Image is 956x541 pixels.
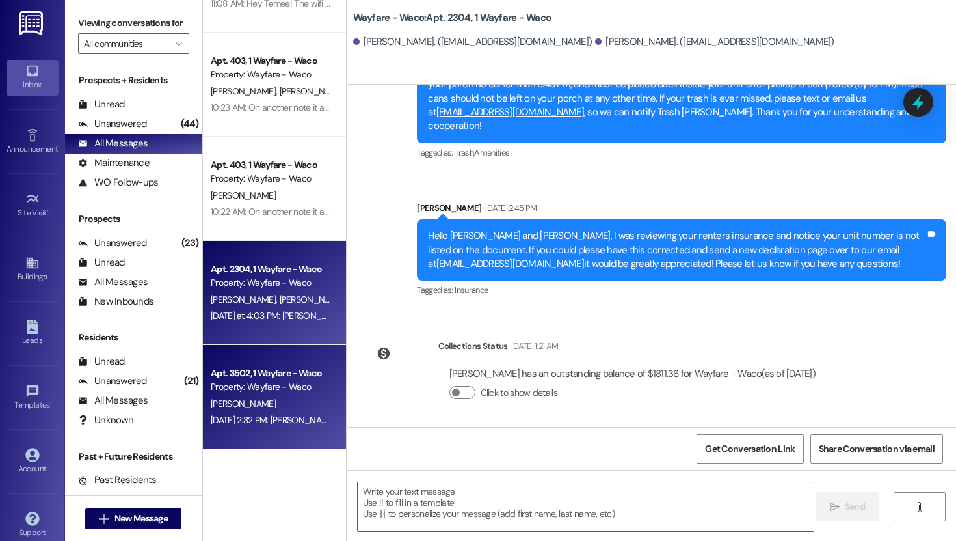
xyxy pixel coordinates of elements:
[353,11,551,25] b: Wayfare - Waco: Apt. 2304, 1 Wayfare - Waco
[65,450,202,464] div: Past + Future Residents
[211,189,276,201] span: [PERSON_NAME]
[449,367,816,381] div: [PERSON_NAME] has an outstanding balance of $1811.36 for Wayfare - Waco (as of [DATE])
[78,275,148,289] div: All Messages
[705,442,795,456] span: Get Conversation Link
[211,367,331,380] div: Apt. 3502, 1 Wayfare - Waco
[417,143,946,162] div: Tagged as:
[595,35,834,49] div: [PERSON_NAME]. ([EMAIL_ADDRESS][DOMAIN_NAME])
[78,156,150,170] div: Maintenance
[438,339,508,353] div: Collections Status
[428,229,925,271] div: Hello [PERSON_NAME] and [PERSON_NAME], I was reviewing your renters insurance and notice your uni...
[211,380,331,394] div: Property: Wayfare - Waco
[211,102,556,113] div: 10:23 AM: On another note it appears there is writing on the wall by our apt it looks like chalk.
[7,188,59,223] a: Site Visit •
[211,54,331,68] div: Apt. 403, 1 Wayfare - Waco
[78,117,147,131] div: Unanswered
[7,252,59,287] a: Buildings
[85,508,181,529] button: New Message
[78,236,147,250] div: Unanswered
[78,137,148,150] div: All Messages
[178,114,202,134] div: (44)
[7,60,59,95] a: Inbox
[78,413,133,427] div: Unknown
[178,233,202,253] div: (23)
[211,172,331,186] div: Property: Wayfare - Waco
[19,11,46,35] img: ResiDesk Logo
[816,492,879,521] button: Send
[78,394,148,408] div: All Messages
[78,473,157,487] div: Past Residents
[417,201,946,219] div: [PERSON_NAME]
[58,143,60,152] span: •
[50,398,52,408] span: •
[455,284,488,296] span: Insurance
[481,386,557,400] label: Click to show details
[78,176,158,189] div: WO Follow-ups
[211,85,280,97] span: [PERSON_NAME]
[78,374,147,388] div: Unanswered
[211,294,280,305] span: [PERSON_NAME]
[78,256,125,270] div: Unread
[114,512,168,525] span: New Message
[47,206,49,215] span: •
[211,262,331,276] div: Apt. 2304, 1 Wayfare - Waco
[211,158,331,172] div: Apt. 403, 1 Wayfare - Waco
[84,33,168,54] input: All communities
[482,201,537,215] div: [DATE] 2:45 PM
[78,493,166,506] div: Future Residents
[78,98,125,111] div: Unread
[211,206,556,217] div: 10:22 AM: On another note it appears there is writing on the wall by our apt it looks like chalk.
[845,500,865,514] span: Send
[436,257,584,270] a: [EMAIL_ADDRESS][DOMAIN_NAME]
[810,434,943,464] button: Share Conversation via email
[279,294,344,305] span: [PERSON_NAME]
[65,331,202,344] div: Residents
[211,398,276,409] span: [PERSON_NAME]
[181,371,202,391] div: (21)
[7,316,59,351] a: Leads
[7,444,59,479] a: Account
[65,212,202,226] div: Prospects
[697,434,803,464] button: Get Conversation Link
[78,13,189,33] label: Viewing conversations for
[78,295,153,309] div: New Inbounds
[830,502,840,512] i: 
[175,38,182,49] i: 
[279,85,344,97] span: [PERSON_NAME]
[65,74,202,87] div: Prospects + Residents
[99,514,109,524] i: 
[417,281,946,299] div: Tagged as:
[211,68,331,81] div: Property: Wayfare - Waco
[353,35,592,49] div: [PERSON_NAME]. ([EMAIL_ADDRESS][DOMAIN_NAME])
[914,502,924,512] i: 
[455,147,474,158] span: Trash ,
[508,339,559,353] div: [DATE] 1:21 AM
[819,442,935,456] span: Share Conversation via email
[474,147,509,158] span: Amenities
[436,105,584,118] a: [EMAIL_ADDRESS][DOMAIN_NAME]
[211,276,331,290] div: Property: Wayfare - Waco
[7,380,59,415] a: Templates •
[428,64,925,133] div: Hey Wayfare Residents! Friendly reminder for Valet Trash, all trash must be bagged, tied, and pla...
[78,355,125,368] div: Unread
